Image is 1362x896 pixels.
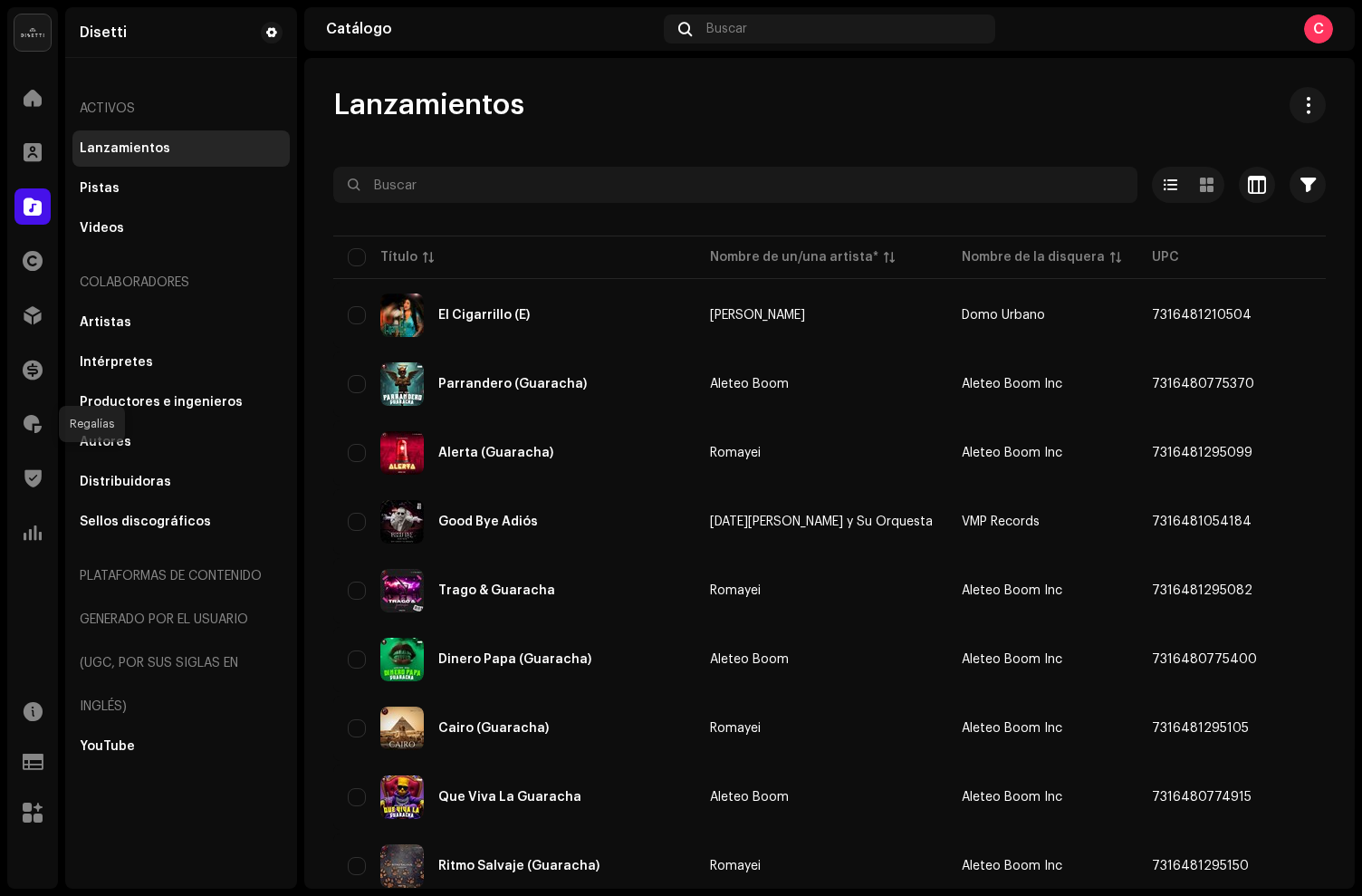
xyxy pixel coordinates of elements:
[72,87,290,130] re-a-nav-header: Activos
[80,221,124,236] div: Videos
[80,435,131,449] div: Autores
[710,447,933,459] span: Romayei
[72,728,290,765] re-m-nav-item: YouTube
[380,776,424,819] img: 5d587515-cc04-4626-87e5-724347fd3de8
[962,515,1040,528] span: VMP Records
[72,504,290,540] re-m-nav-item: Sellos discográficos
[1152,722,1249,735] span: 7316481295105
[72,261,290,304] re-a-nav-header: Colaboradores
[710,722,761,735] div: Romayei
[710,309,805,322] div: [PERSON_NAME]
[380,248,417,266] div: Título
[380,362,424,406] img: 0fc072b8-c4bf-4e63-90b3-5b45140c06a7
[710,791,933,804] span: Aleteo Boom
[380,431,424,475] img: 35faa864-57eb-4adc-a46f-ce086f442ec8
[962,378,1062,390] span: Aleteo Boom Inc
[438,309,530,322] div: El Cigarrillo (E)
[80,355,153,370] div: Intérpretes
[1152,515,1252,528] span: 7316481054184
[380,844,424,888] img: 1142c186-d86f-429c-ac07-2df9740bb27c
[1304,14,1333,43] div: C
[333,167,1137,203] input: Buscar
[80,141,170,156] div: Lanzamientos
[438,653,591,666] div: Dinero Papa (Guaracha)
[72,304,290,341] re-m-nav-item: Artistas
[962,722,1062,735] span: Aleteo Boom Inc
[962,309,1045,322] span: Domo Urbano
[438,722,549,735] div: Cairo (Guaracha)
[326,22,657,36] div: Catálogo
[380,638,424,681] img: 82ce420e-de82-457c-ad38-2defbcb3c3a1
[710,860,933,872] span: Romayei
[438,860,599,872] div: Ritmo Salvaje (Guaracha)
[962,653,1062,666] span: Aleteo Boom Inc
[710,722,933,735] span: Romayei
[80,515,211,529] div: Sellos discográficos
[380,500,424,544] img: 28b6189e-10dd-4c95-ab0e-154f9b4467a5
[1152,860,1249,872] span: 7316481295150
[710,515,933,528] div: [DATE][PERSON_NAME] y Su Orquesta
[14,14,51,51] img: 02a7c2d3-3c89-4098-b12f-2ff2945c95ee
[438,584,555,597] div: Trago & Guaracha
[80,395,243,409] div: Productores e ingenieros
[710,248,878,266] div: Nombre de un/una artista*
[72,344,290,381] re-m-nav-item: Intérpretes
[438,447,553,459] div: Alerta (Guaracha)
[1152,653,1257,666] span: 7316480775400
[380,294,424,337] img: 00cd3707-2aca-4341-91b5-718c0338a4ba
[80,315,131,330] div: Artistas
[438,515,538,528] div: Good Bye Adiós
[80,181,120,196] div: Pistas
[333,87,524,123] span: Lanzamientos
[710,584,933,597] span: Romayei
[72,554,290,728] re-a-nav-header: Plataformas de contenido generado por el usuario (UGC, por sus siglas en inglés)
[72,384,290,420] re-m-nav-item: Productores e ingenieros
[1152,447,1252,459] span: 7316481295099
[1152,584,1252,597] span: 7316481295082
[1152,791,1252,804] span: 7316480774915
[72,130,290,167] re-m-nav-item: Lanzamientos
[710,584,761,597] div: Romayei
[710,860,761,872] div: Romayei
[438,791,581,804] div: Que Viva La Guaracha
[72,464,290,500] re-m-nav-item: Distribuidoras
[80,25,127,40] div: Disetti
[80,739,135,754] div: YouTube
[962,860,1062,872] span: Aleteo Boom Inc
[706,22,747,36] span: Buscar
[438,378,587,390] div: Parrandero (Guaracha)
[962,791,1062,804] span: Aleteo Boom Inc
[380,707,424,750] img: 6677bc5d-f655-4257-be39-6cc755268c3d
[1152,378,1254,390] span: 7316480775370
[710,447,761,459] div: Romayei
[710,791,789,804] div: Aleteo Boom
[710,653,789,666] div: Aleteo Boom
[72,170,290,207] re-m-nav-item: Pistas
[710,378,789,390] div: Aleteo Boom
[380,569,424,612] img: a3d94e90-0156-486c-839e-ad77b41e3351
[710,378,933,390] span: Aleteo Boom
[710,309,933,322] span: Mafe Cardona
[72,424,290,460] re-m-nav-item: Autores
[962,447,1062,459] span: Aleteo Boom Inc
[962,248,1105,266] div: Nombre de la disquera
[710,653,933,666] span: Aleteo Boom
[72,210,290,246] re-m-nav-item: Videos
[1152,309,1252,322] span: 7316481210504
[710,515,933,528] span: Noel Vargas y Su Orquesta
[962,584,1062,597] span: Aleteo Boom Inc
[80,475,171,489] div: Distribuidoras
